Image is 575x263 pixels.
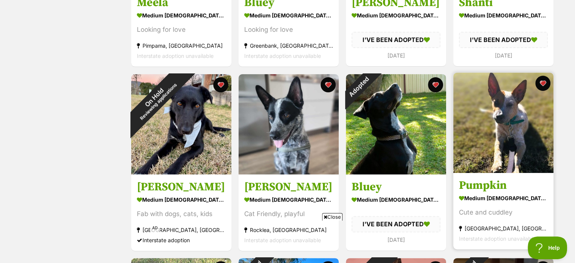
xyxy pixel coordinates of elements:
[459,32,548,48] div: I'VE BEEN ADOPTED
[352,32,440,48] div: I'VE BEEN ADOPTED
[346,74,446,174] img: Bluey
[322,213,343,221] span: Close
[137,180,226,194] h3: [PERSON_NAME]
[321,77,336,92] button: favourite
[459,178,548,193] h3: Pumpkin
[213,77,228,92] button: favourite
[244,25,333,35] div: Looking for love
[244,41,333,51] div: Greenbank, [GEOGRAPHIC_DATA]
[453,173,553,249] a: Pumpkin medium [DEMOGRAPHIC_DATA] Dog Cute and cuddley [GEOGRAPHIC_DATA], [GEOGRAPHIC_DATA] Inter...
[459,10,548,21] div: medium [DEMOGRAPHIC_DATA] Dog
[131,168,231,176] a: On HoldReviewing applications
[535,76,550,91] button: favourite
[244,194,333,205] div: medium [DEMOGRAPHIC_DATA] Dog
[453,73,553,173] img: Pumpkin
[150,224,160,232] span: AD
[239,74,339,174] img: Tommy
[137,25,226,35] div: Looking for love
[137,53,214,59] span: Interstate adoption unavailable
[428,77,443,92] button: favourite
[336,64,381,109] div: Adopted
[137,225,226,235] div: [GEOGRAPHIC_DATA], [GEOGRAPHIC_DATA]
[459,223,548,233] div: [GEOGRAPHIC_DATA], [GEOGRAPHIC_DATA]
[346,174,446,250] a: Bluey medium [DEMOGRAPHIC_DATA] Dog I'VE BEEN ADOPTED [DATE] favourite
[352,234,440,244] div: [DATE]
[131,174,231,251] a: [PERSON_NAME] medium [DEMOGRAPHIC_DATA] Dog Fab with dogs, cats, kids [GEOGRAPHIC_DATA], [GEOGRAP...
[137,41,226,51] div: Pimpama, [GEOGRAPHIC_DATA]
[287,259,288,259] iframe: Advertisement
[239,174,339,251] a: [PERSON_NAME] medium [DEMOGRAPHIC_DATA] Dog Cat Friendly, playful Rocklea, [GEOGRAPHIC_DATA] Inte...
[137,10,226,21] div: medium [DEMOGRAPHIC_DATA] Dog
[131,74,231,174] img: Freda
[352,194,440,205] div: medium [DEMOGRAPHIC_DATA] Dog
[137,235,226,245] div: Interstate adoption
[244,209,333,219] div: Cat Friendly, playful
[459,207,548,218] div: Cute and cuddley
[352,10,440,21] div: medium [DEMOGRAPHIC_DATA] Dog
[244,180,333,194] h3: [PERSON_NAME]
[137,209,226,219] div: Fab with dogs, cats, kids
[459,50,548,61] div: [DATE]
[139,82,178,121] span: Reviewing applications
[459,235,536,242] span: Interstate adoption unavailable
[352,216,440,232] div: I'VE BEEN ADOPTED
[352,50,440,61] div: [DATE]
[244,53,321,59] span: Interstate adoption unavailable
[352,180,440,194] h3: Bluey
[137,194,226,205] div: medium [DEMOGRAPHIC_DATA] Dog
[244,10,333,21] div: medium [DEMOGRAPHIC_DATA] Dog
[528,237,567,259] iframe: Help Scout Beacon - Open
[346,168,446,176] a: Adopted
[114,57,198,141] div: On Hold
[459,193,548,204] div: medium [DEMOGRAPHIC_DATA] Dog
